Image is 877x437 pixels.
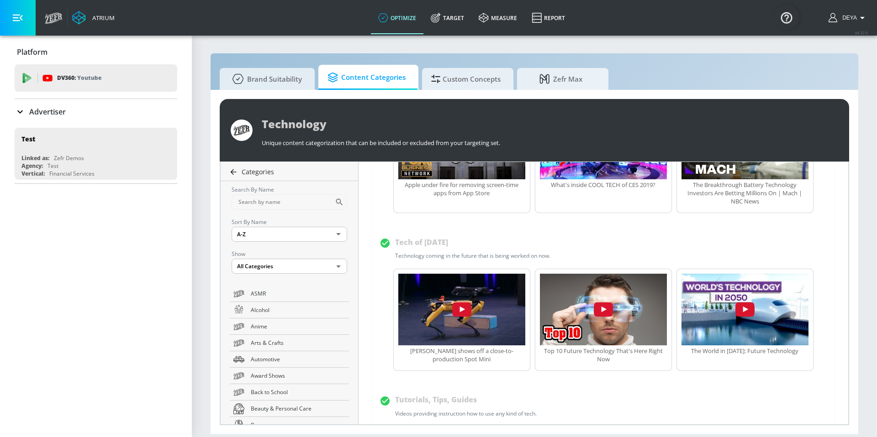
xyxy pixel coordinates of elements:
a: measure [471,1,524,34]
span: Back to School [251,387,345,397]
a: Arts & Crafts [230,335,349,351]
button: iBt2aTjCNmI [398,274,525,346]
p: Search By Name [232,185,347,194]
div: Videos providing instruction how to use any kind of tech. [395,410,537,417]
div: Platform [15,39,177,65]
span: ASMR [251,289,345,298]
div: [PERSON_NAME] shows off a close-to-production Spot Mini [398,347,525,363]
div: The World in [DATE]: Future Technology [682,347,808,355]
p: Youtube [77,73,101,83]
div: Unique content categorization that can be included or excluded from your targeting set. [262,134,838,147]
span: Beauty & Personal Care [251,404,345,413]
a: Award Shows [230,368,349,384]
div: All Categories [232,259,347,274]
div: TestLinked as:Zefr DemosAgency:TestVertical:Financial Services [15,128,177,180]
a: ASMR [230,286,349,302]
div: A-Z [232,227,347,242]
div: Atrium [89,14,115,22]
img: Oa9aWdcCC4o [682,274,808,345]
div: The Breakthrough Battery Technology Investors Are Betting Millions On | Mach | NBC News [682,181,808,205]
span: v 4.32.0 [855,30,868,35]
p: Show [232,249,347,259]
img: iBt2aTjCNmI [398,274,525,345]
div: Advertiser [15,99,177,125]
span: login as: deya.mansell@zefr.com [839,15,857,21]
button: Oa9aWdcCC4o [682,274,808,346]
p: DV360: [57,73,101,83]
a: Target [423,1,471,34]
a: Categories [224,167,358,177]
div: Financial Services [49,170,95,177]
span: Automotive [251,354,345,364]
div: DV360: Youtube [15,64,177,92]
span: Custom Concepts [431,68,501,90]
span: Content Categories [328,67,406,88]
div: Top 10 Future Technology That's Here Right Now [540,347,667,363]
a: Automotive [230,351,349,368]
a: Beverages [230,417,349,433]
p: Sort By Name [232,217,347,227]
button: eRCKYLjR7yw [540,274,667,346]
button: Open Resource Center [774,5,799,30]
div: Test [48,162,58,170]
a: Beauty & Personal Care [230,401,349,417]
div: Technology coming in the future that is being worked on now. [395,252,550,260]
span: Beverages [251,420,345,430]
a: Anime [230,318,349,335]
span: Award Shows [251,371,345,380]
input: Search by name [232,194,335,210]
div: Agency: [21,162,43,170]
span: Arts & Crafts [251,338,345,348]
span: Anime [251,322,345,331]
span: Categories [242,167,274,176]
img: eRCKYLjR7yw [540,274,667,345]
a: Alcohol [230,302,349,318]
div: Vertical: [21,170,45,177]
div: Zefr Demos [54,154,84,162]
p: Advertiser [29,107,66,117]
span: Alcohol [251,305,345,315]
p: Platform [17,47,48,57]
a: Report [524,1,572,34]
div: Test [21,135,35,143]
a: Atrium [72,11,115,25]
a: Back to School [230,384,349,401]
span: Zefr Max [526,68,596,90]
a: optimize [371,1,423,34]
button: Deya [829,12,868,23]
div: Apple under fire for removing screen-time apps from App Store [398,181,525,197]
div: Linked as: [21,154,49,162]
span: Brand Suitability [229,68,302,90]
div: What's inside COOL TECH of CES 2019? [540,181,667,189]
